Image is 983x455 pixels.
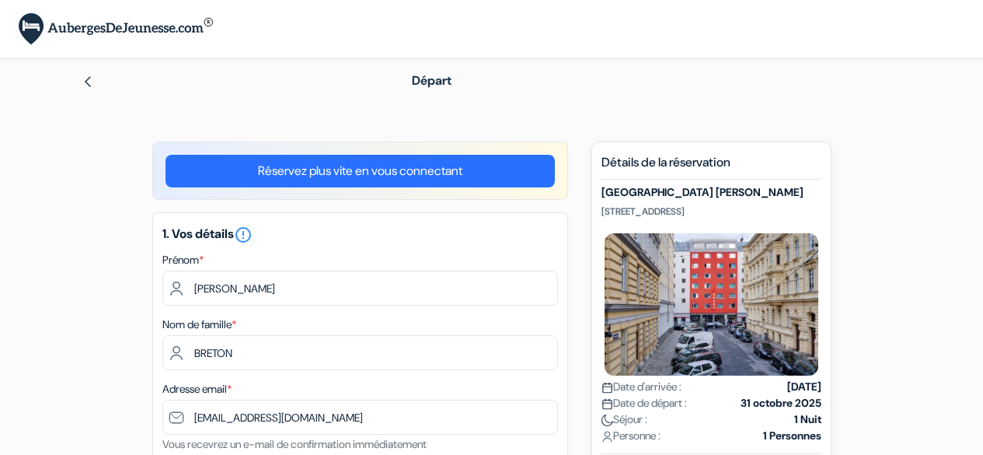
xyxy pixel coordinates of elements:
[601,395,687,411] span: Date de départ :
[601,411,647,428] span: Séjour :
[162,437,427,451] small: Vous recevrez un e-mail de confirmation immédiatement
[162,252,204,268] label: Prénom
[412,72,451,89] span: Départ
[601,415,613,426] img: moon.svg
[19,13,213,45] img: AubergesDeJeunesse.com
[601,379,681,395] span: Date d'arrivée :
[601,398,613,410] img: calendar.svg
[601,382,613,394] img: calendar.svg
[794,411,821,428] strong: 1 Nuit
[162,271,558,306] input: Entrez votre prénom
[601,205,821,218] p: [STREET_ADDRESS]
[234,226,253,244] i: error_outline
[162,381,232,397] label: Adresse email
[234,226,253,242] a: error_outline
[601,186,821,199] h5: [GEOGRAPHIC_DATA] [PERSON_NAME]
[162,335,558,370] input: Entrer le nom de famille
[162,400,558,435] input: Entrer adresse e-mail
[601,428,661,444] span: Personne :
[601,431,613,443] img: user_icon.svg
[741,395,821,411] strong: 31 octobre 2025
[162,226,558,244] h5: 1. Vos détails
[162,317,236,333] label: Nom de famille
[601,155,821,180] h5: Détails de la réservation
[82,75,94,88] img: left_arrow.svg
[763,428,821,444] strong: 1 Personnes
[166,155,555,187] a: Réservez plus vite en vous connectant
[787,379,821,395] strong: [DATE]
